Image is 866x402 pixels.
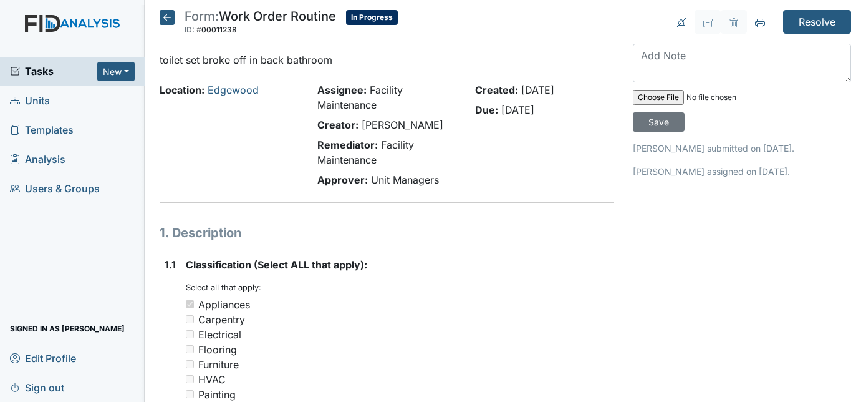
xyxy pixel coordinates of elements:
[475,104,498,116] strong: Due:
[198,312,245,327] div: Carpentry
[371,174,439,186] span: Unit Managers
[10,378,64,397] span: Sign out
[633,165,851,178] p: [PERSON_NAME] assigned on [DATE].
[185,9,219,24] span: Form:
[186,345,194,353] input: Flooring
[10,64,97,79] a: Tasks
[521,84,554,96] span: [DATE]
[186,300,194,308] input: Appliances
[10,150,65,169] span: Analysis
[10,91,50,110] span: Units
[160,52,615,67] p: toilet set broke off in back bathroom
[186,258,367,271] span: Classification (Select ALL that apply):
[317,84,367,96] strong: Assignee:
[501,104,534,116] span: [DATE]
[198,372,226,387] div: HVAC
[198,327,241,342] div: Electrical
[10,348,76,368] span: Edit Profile
[186,360,194,368] input: Furniture
[198,387,236,402] div: Painting
[196,25,237,34] span: #00011238
[186,330,194,338] input: Electrical
[160,84,204,96] strong: Location:
[633,142,851,155] p: [PERSON_NAME] submitted on [DATE].
[186,283,261,292] small: Select all that apply:
[160,223,615,242] h1: 1. Description
[208,84,259,96] a: Edgewood
[186,390,194,398] input: Painting
[10,179,100,199] span: Users & Groups
[10,120,74,140] span: Templates
[186,315,194,323] input: Carpentry
[198,297,250,312] div: Appliances
[186,375,194,383] input: HVAC
[633,112,685,132] input: Save
[317,139,378,151] strong: Remediator:
[185,25,195,34] span: ID:
[317,174,368,186] strong: Approver:
[198,342,237,357] div: Flooring
[475,84,518,96] strong: Created:
[10,319,125,338] span: Signed in as [PERSON_NAME]
[346,10,398,25] span: In Progress
[317,119,358,131] strong: Creator:
[783,10,851,34] input: Resolve
[362,119,443,131] span: [PERSON_NAME]
[97,62,135,81] button: New
[165,257,176,272] label: 1.1
[198,357,239,372] div: Furniture
[185,10,336,37] div: Work Order Routine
